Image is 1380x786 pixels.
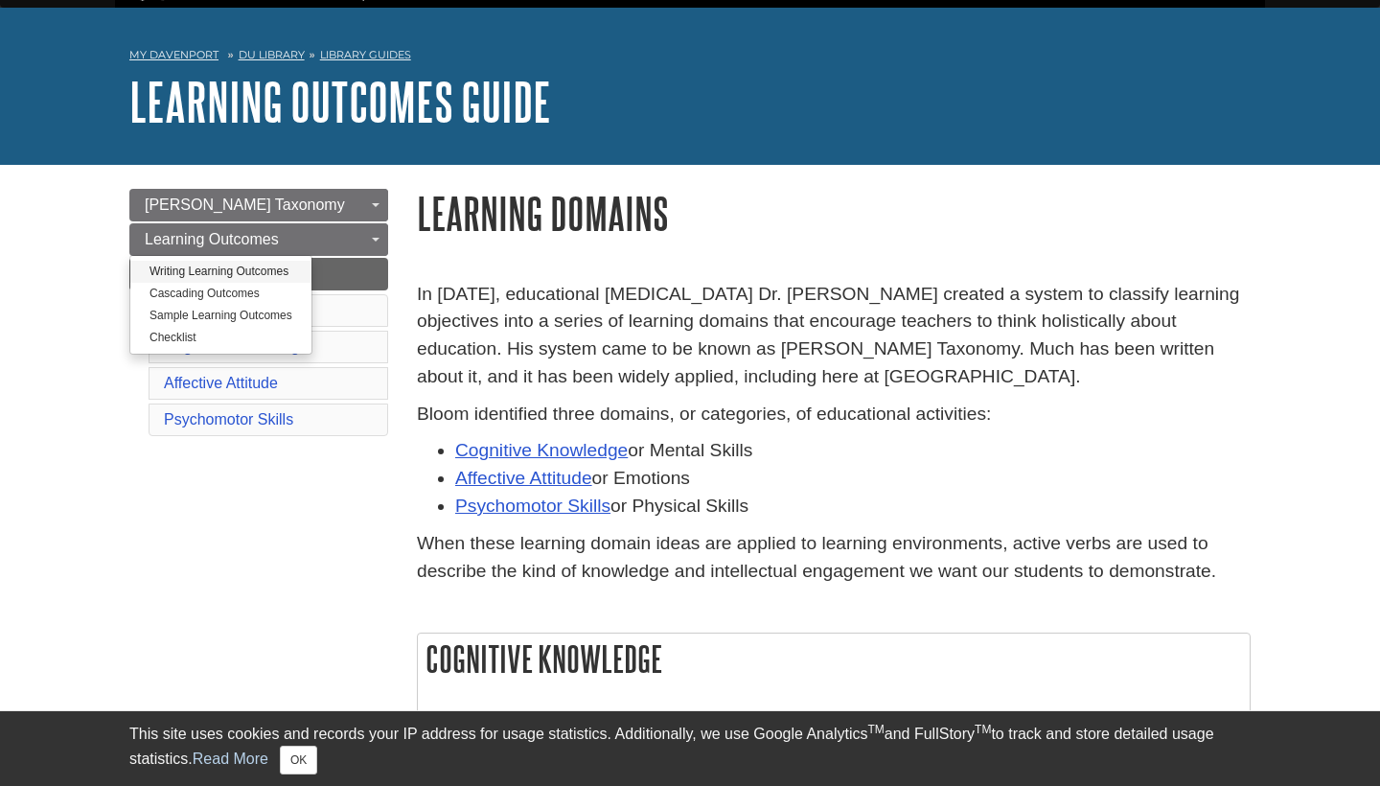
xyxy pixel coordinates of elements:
button: Close [280,746,317,774]
li: or Emotions [455,465,1251,493]
a: Writing Learning Outcomes [130,261,311,283]
h1: Learning Domains [417,189,1251,238]
div: This site uses cookies and records your IP address for usage statistics. Additionally, we use Goo... [129,723,1251,774]
a: Learning Outcomes Guide [129,72,551,131]
a: [PERSON_NAME] Taxonomy [129,189,388,221]
div: Guide Page Menu [129,189,388,440]
nav: breadcrumb [129,42,1251,73]
a: Cognitive Knowledge [455,440,628,460]
a: Checklist [130,327,311,349]
a: Sample Learning Outcomes [130,305,311,327]
a: Cascading Outcomes [130,283,311,305]
li: or Physical Skills [455,493,1251,520]
span: Learning Outcomes [145,231,279,247]
sup: TM [867,723,884,736]
a: Psychomotor Skills [455,496,610,516]
a: Affective Attitude [164,375,278,391]
p: In [DATE], educational [MEDICAL_DATA] Dr. [PERSON_NAME] created a system to classify learning obj... [417,281,1251,391]
li: or Mental Skills [455,437,1251,465]
a: My Davenport [129,47,218,63]
a: Affective Attitude [455,468,592,488]
p: When these learning domain ideas are applied to learning environments, active verbs are used to d... [417,530,1251,586]
p: Bloom identified three domains, or categories, of educational activities: [417,401,1251,428]
a: DU Library [239,48,305,61]
a: Psychomotor Skills [164,411,293,428]
a: Learning Outcomes [129,223,388,256]
sup: TM [975,723,991,736]
span: [PERSON_NAME] Taxonomy [145,196,345,213]
h2: Cognitive Knowledge [418,634,1250,684]
a: Read More [193,751,268,767]
a: Library Guides [320,48,411,61]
